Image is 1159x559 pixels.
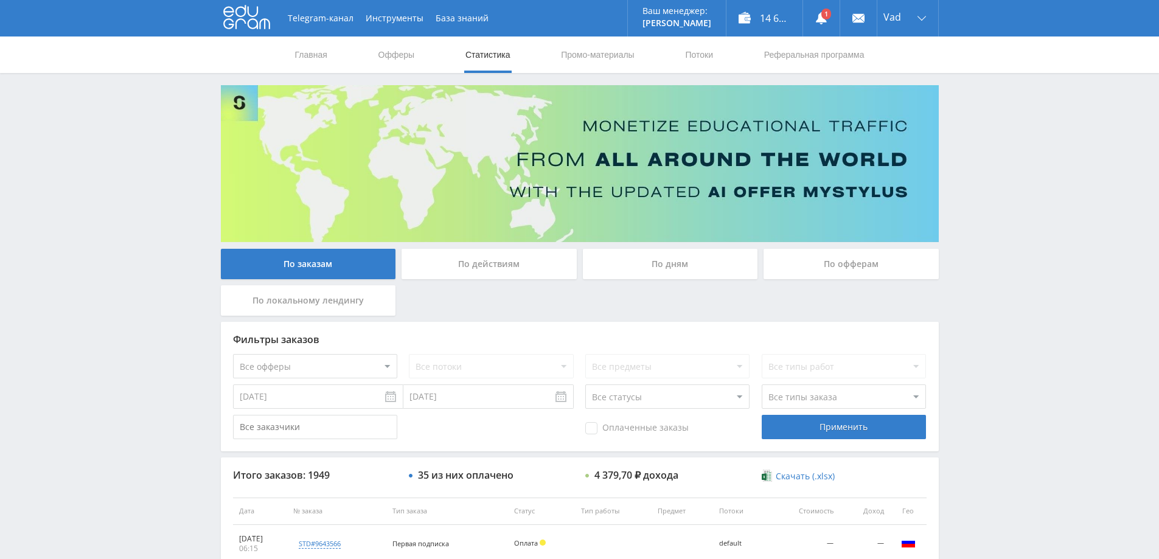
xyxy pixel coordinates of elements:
a: Статистика [464,36,512,73]
div: Применить [762,415,926,439]
a: Промо-материалы [560,36,635,73]
a: Реферальная программа [763,36,866,73]
img: Banner [221,85,939,242]
a: Потоки [684,36,714,73]
div: По дням [583,249,758,279]
div: Фильтры заказов [233,334,927,345]
span: Оплаченные заказы [585,422,689,434]
div: По офферам [764,249,939,279]
input: Все заказчики [233,415,397,439]
div: По локальному лендингу [221,285,396,316]
div: По заказам [221,249,396,279]
p: Ваш менеджер: [642,6,711,16]
a: Главная [294,36,329,73]
p: [PERSON_NAME] [642,18,711,28]
span: Vad [883,12,901,22]
a: Офферы [377,36,416,73]
div: По действиям [402,249,577,279]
